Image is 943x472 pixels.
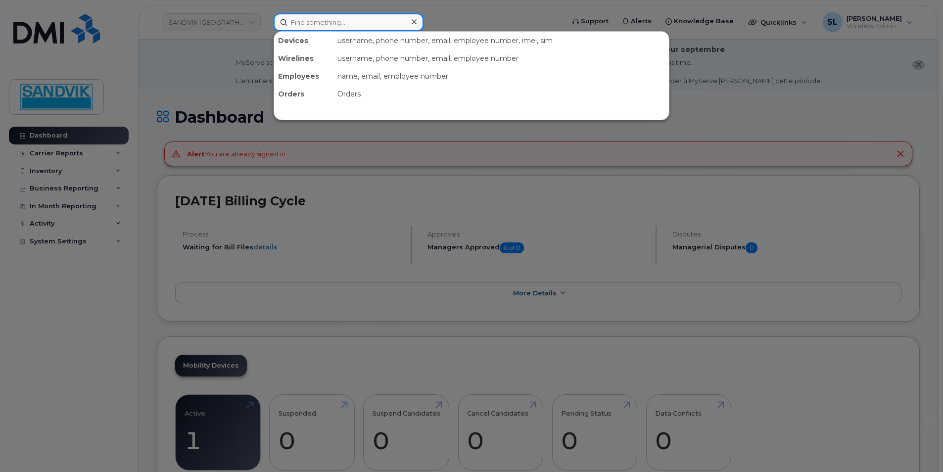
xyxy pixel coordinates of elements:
[274,67,333,85] div: Employees
[274,32,333,49] div: Devices
[333,85,669,103] div: Orders
[274,49,333,67] div: Wirelines
[333,67,669,85] div: name, email, employee number
[333,49,669,67] div: username, phone number, email, employee number
[274,85,333,103] div: Orders
[333,32,669,49] div: username, phone number, email, employee number, imei, sim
